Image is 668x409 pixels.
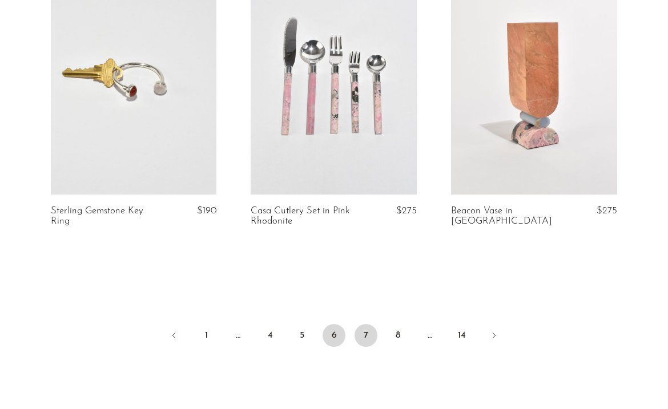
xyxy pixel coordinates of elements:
a: Previous [163,324,186,349]
span: … [227,324,250,347]
a: Sterling Gemstone Key Ring [51,206,160,227]
a: 1 [195,324,218,347]
span: 6 [323,324,345,347]
span: $190 [197,206,216,216]
a: 7 [355,324,377,347]
a: Beacon Vase in [GEOGRAPHIC_DATA] [451,206,561,227]
a: Next [482,324,505,349]
a: 5 [291,324,313,347]
a: 4 [259,324,281,347]
span: … [418,324,441,347]
span: $275 [597,206,617,216]
a: 14 [450,324,473,347]
a: 8 [387,324,409,347]
span: $275 [396,206,417,216]
a: Casa Cutlery Set in Pink Rhodonite [251,206,360,227]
